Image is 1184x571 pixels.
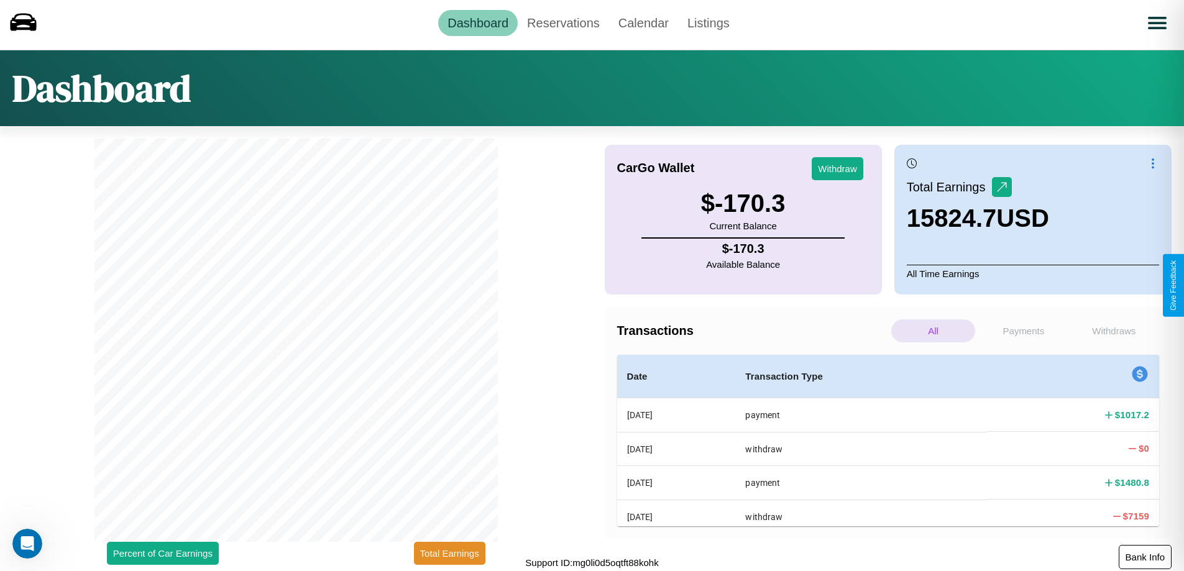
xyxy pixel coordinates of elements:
[735,500,987,533] th: withdraw
[745,369,977,384] h4: Transaction Type
[891,319,975,342] p: All
[609,10,678,36] a: Calendar
[1115,476,1149,489] h4: $ 1480.8
[812,157,863,180] button: Withdraw
[414,542,485,565] button: Total Earnings
[617,500,736,533] th: [DATE]
[617,161,695,175] h4: CarGo Wallet
[735,398,987,432] th: payment
[706,242,780,256] h4: $ -170.3
[1123,509,1149,523] h4: $ 7159
[617,432,736,465] th: [DATE]
[617,398,736,432] th: [DATE]
[735,432,987,465] th: withdraw
[1169,260,1178,311] div: Give Feedback
[1140,6,1175,40] button: Open menu
[981,319,1065,342] p: Payments
[1119,545,1172,569] button: Bank Info
[1115,408,1149,421] h4: $ 1017.2
[706,256,780,273] p: Available Balance
[438,10,518,36] a: Dashboard
[12,529,42,559] iframe: Intercom live chat
[735,466,987,500] th: payment
[701,217,786,234] p: Current Balance
[907,265,1159,282] p: All Time Earnings
[1072,319,1156,342] p: Withdraws
[617,324,888,338] h4: Transactions
[107,542,219,565] button: Percent of Car Earnings
[617,466,736,500] th: [DATE]
[12,63,191,114] h1: Dashboard
[525,554,658,571] p: Support ID: mg0li0d5oqtft88kohk
[907,204,1049,232] h3: 15824.7 USD
[907,176,992,198] p: Total Earnings
[1139,442,1149,455] h4: $ 0
[678,10,739,36] a: Listings
[701,190,786,217] h3: $ -170.3
[518,10,609,36] a: Reservations
[627,369,726,384] h4: Date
